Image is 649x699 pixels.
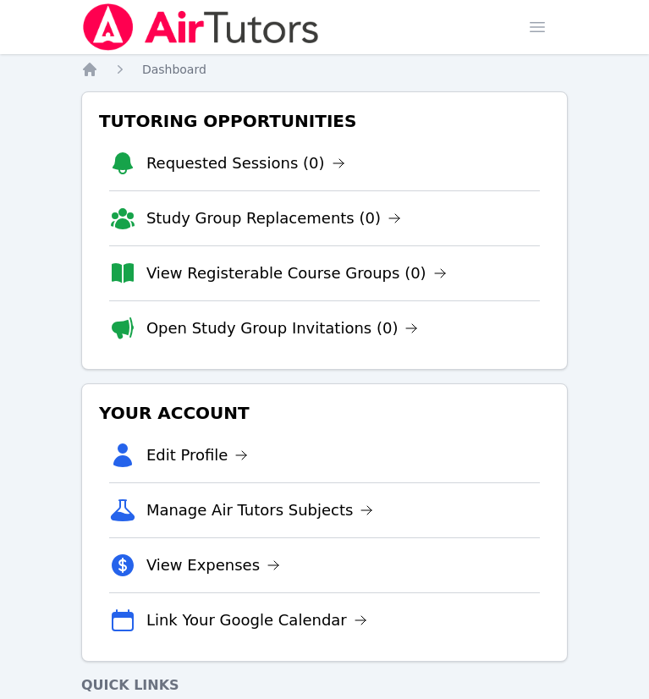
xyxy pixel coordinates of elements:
a: View Registerable Course Groups (0) [146,261,447,285]
a: Open Study Group Invitations (0) [146,316,419,340]
a: Dashboard [142,61,206,78]
a: View Expenses [146,553,280,577]
h4: Quick Links [81,675,568,696]
nav: Breadcrumb [81,61,568,78]
a: Link Your Google Calendar [146,608,367,632]
h3: Your Account [96,398,553,428]
a: Study Group Replacements (0) [146,206,401,230]
a: Requested Sessions (0) [146,151,345,175]
h3: Tutoring Opportunities [96,106,553,136]
img: Air Tutors [81,3,321,51]
span: Dashboard [142,63,206,76]
a: Edit Profile [146,443,249,467]
a: Manage Air Tutors Subjects [146,498,374,522]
